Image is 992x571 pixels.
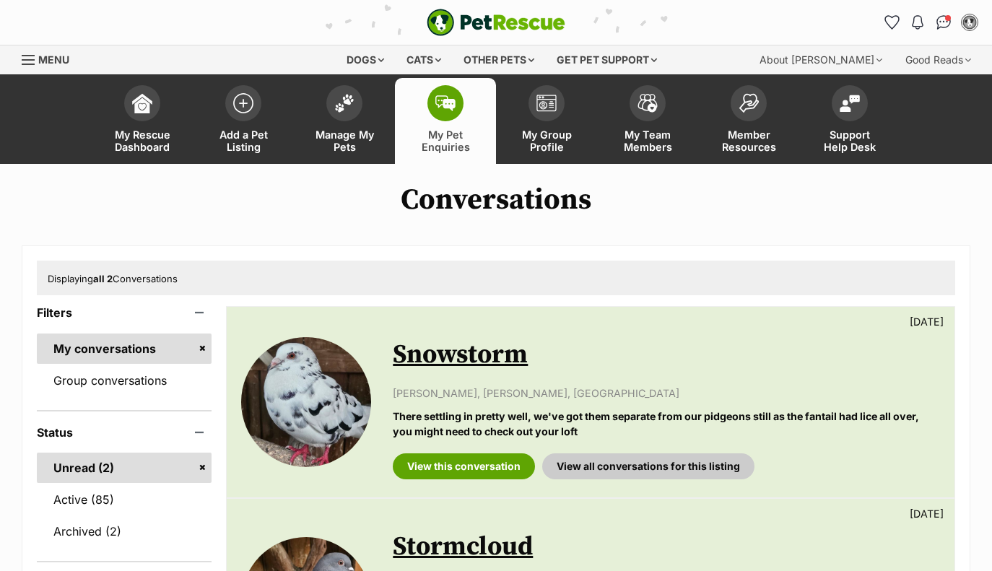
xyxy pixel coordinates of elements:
p: There settling in pretty well, we've got them separate from our pidgeons still as the fantail had... [393,409,940,440]
img: notifications-46538b983faf8c2785f20acdc204bb7945ddae34d4c08c2a6579f10ce5e182be.svg [912,15,923,30]
img: member-resources-icon-8e73f808a243e03378d46382f2149f9095a855e16c252ad45f914b54edf8863c.svg [739,93,759,113]
a: Snowstorm [393,339,528,371]
span: My Rescue Dashboard [110,128,175,153]
a: Archived (2) [37,516,212,546]
span: Displaying Conversations [48,273,178,284]
a: Menu [22,45,79,71]
a: Stormcloud [393,531,533,563]
div: Good Reads [895,45,981,74]
button: My account [958,11,981,34]
p: [PERSON_NAME], [PERSON_NAME], [GEOGRAPHIC_DATA] [393,385,940,401]
img: pet-enquiries-icon-7e3ad2cf08bfb03b45e93fb7055b45f3efa6380592205ae92323e6603595dc1f.svg [435,95,456,111]
span: Add a Pet Listing [211,128,276,153]
img: manage-my-pets-icon-02211641906a0b7f246fdf0571729dbe1e7629f14944591b6c1af311fb30b64b.svg [334,94,354,113]
a: Unread (2) [37,453,212,483]
a: My Rescue Dashboard [92,78,193,164]
a: My Pet Enquiries [395,78,496,164]
img: Sonja Olsen profile pic [962,15,977,30]
span: Manage My Pets [312,128,377,153]
div: Cats [396,45,451,74]
p: [DATE] [910,314,944,329]
img: team-members-icon-5396bd8760b3fe7c0b43da4ab00e1e3bb1a5d9ba89233759b79545d2d3fc5d0d.svg [638,94,658,113]
span: Support Help Desk [817,128,882,153]
div: About [PERSON_NAME] [749,45,892,74]
a: Support Help Desk [799,78,900,164]
header: Filters [37,306,212,319]
img: dashboard-icon-eb2f2d2d3e046f16d808141f083e7271f6b2e854fb5c12c21221c1fb7104beca.svg [132,93,152,113]
a: Favourites [880,11,903,34]
img: add-pet-listing-icon-0afa8454b4691262ce3f59096e99ab1cd57d4a30225e0717b998d2c9b9846f56.svg [233,93,253,113]
div: Dogs [336,45,394,74]
a: Group conversations [37,365,212,396]
button: Notifications [906,11,929,34]
img: logo-e224e6f780fb5917bec1dbf3a21bbac754714ae5b6737aabdf751b685950b380.svg [427,9,565,36]
span: Menu [38,53,69,66]
img: help-desk-icon-fdf02630f3aa405de69fd3d07c3f3aa587a6932b1a1747fa1d2bba05be0121f9.svg [840,95,860,112]
a: My Team Members [597,78,698,164]
img: chat-41dd97257d64d25036548639549fe6c8038ab92f7586957e7f3b1b290dea8141.svg [936,15,952,30]
span: My Group Profile [514,128,579,153]
img: Snowstorm [241,337,371,467]
a: My conversations [37,334,212,364]
a: Member Resources [698,78,799,164]
a: Add a Pet Listing [193,78,294,164]
span: My Pet Enquiries [413,128,478,153]
div: Get pet support [547,45,667,74]
div: Other pets [453,45,544,74]
a: My Group Profile [496,78,597,164]
header: Status [37,426,212,439]
ul: Account quick links [880,11,981,34]
span: My Team Members [615,128,680,153]
span: Member Resources [716,128,781,153]
img: group-profile-icon-3fa3cf56718a62981997c0bc7e787c4b2cf8bcc04b72c1350f741eb67cf2f40e.svg [536,95,557,112]
a: Conversations [932,11,955,34]
a: View this conversation [393,453,535,479]
a: Active (85) [37,484,212,515]
a: View all conversations for this listing [542,453,754,479]
a: Manage My Pets [294,78,395,164]
strong: all 2 [93,273,113,284]
a: PetRescue [427,9,565,36]
p: [DATE] [910,506,944,521]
